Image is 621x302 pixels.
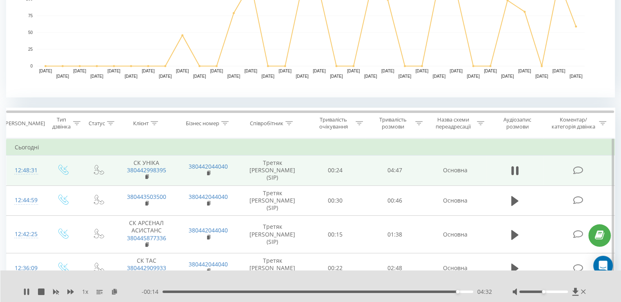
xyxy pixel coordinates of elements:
[365,156,424,186] td: 04:47
[306,253,365,283] td: 00:22
[278,69,292,73] text: [DATE]
[365,185,424,216] td: 00:46
[116,216,177,253] td: СК АРСЕНАЛ АСИСТАНС
[30,64,33,68] text: 0
[82,288,88,296] span: 1 x
[239,253,306,283] td: Третяк [PERSON_NAME] (SIP)
[364,74,377,79] text: [DATE]
[90,74,103,79] text: [DATE]
[381,69,394,73] text: [DATE]
[7,139,615,156] td: Сьогодні
[424,185,486,216] td: Основна
[456,290,459,293] div: Accessibility label
[127,193,166,201] a: 380443503500
[107,69,120,73] text: [DATE]
[365,253,424,283] td: 02:48
[227,74,240,79] text: [DATE]
[116,156,177,186] td: СК УНІКА
[593,256,613,275] div: Open Intercom Messenger
[398,74,412,79] text: [DATE]
[501,74,514,79] text: [DATE]
[176,69,189,73] text: [DATE]
[467,74,480,79] text: [DATE]
[15,226,36,242] div: 12:42:25
[239,185,306,216] td: Третяк [PERSON_NAME] (SIP)
[330,74,343,79] text: [DATE]
[116,253,177,283] td: СК ТАС
[494,116,541,130] div: Аудіозапис розмови
[372,116,413,130] div: Тривалість розмови
[432,116,475,130] div: Назва схеми переадресації
[73,69,87,73] text: [DATE]
[28,14,33,18] text: 75
[261,74,274,79] text: [DATE]
[39,69,52,73] text: [DATE]
[306,216,365,253] td: 00:15
[28,47,33,52] text: 25
[549,116,597,130] div: Коментар/категорія дзвінка
[552,69,565,73] text: [DATE]
[4,120,45,127] div: [PERSON_NAME]
[142,69,155,73] text: [DATE]
[28,30,33,35] text: 50
[51,116,71,130] div: Тип дзвінка
[424,156,486,186] td: Основна
[89,120,105,127] div: Статус
[189,226,228,234] a: 380442044040
[127,234,166,242] a: 380445877336
[127,166,166,174] a: 380442998395
[477,288,492,296] span: 04:32
[186,120,219,127] div: Бізнес номер
[313,69,326,73] text: [DATE]
[15,260,36,276] div: 12:36:09
[424,216,486,253] td: Основна
[239,216,306,253] td: Третяк [PERSON_NAME] (SIP)
[15,162,36,178] div: 12:48:31
[365,216,424,253] td: 01:38
[250,120,283,127] div: Співробітник
[570,74,583,79] text: [DATE]
[15,192,36,208] div: 12:44:59
[450,69,463,73] text: [DATE]
[424,253,486,283] td: Основна
[189,193,228,201] a: 380442044040
[189,260,228,268] a: 380442044040
[133,120,149,127] div: Клієнт
[306,156,365,186] td: 00:24
[542,290,545,293] div: Accessibility label
[56,74,69,79] text: [DATE]
[416,69,429,73] text: [DATE]
[210,69,223,73] text: [DATE]
[142,288,162,296] span: - 00:14
[125,74,138,79] text: [DATE]
[535,74,548,79] text: [DATE]
[189,162,228,170] a: 380442044040
[296,74,309,79] text: [DATE]
[518,69,531,73] text: [DATE]
[127,264,166,272] a: 380442909933
[239,156,306,186] td: Третяк [PERSON_NAME] (SIP)
[313,116,354,130] div: Тривалість очікування
[484,69,497,73] text: [DATE]
[193,74,206,79] text: [DATE]
[159,74,172,79] text: [DATE]
[245,69,258,73] text: [DATE]
[306,185,365,216] td: 00:30
[347,69,360,73] text: [DATE]
[433,74,446,79] text: [DATE]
